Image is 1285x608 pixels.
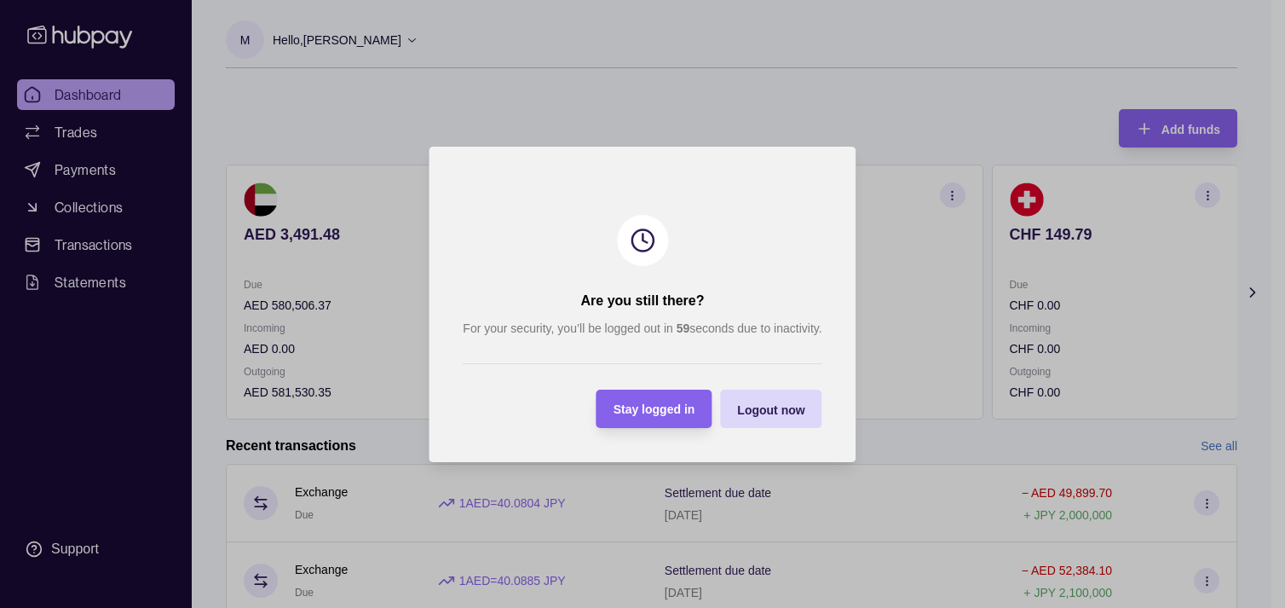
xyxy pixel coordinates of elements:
strong: 59 [677,321,690,335]
button: Logout now [720,390,821,428]
span: Logout now [737,402,804,416]
p: For your security, you’ll be logged out in seconds due to inactivity. [463,319,821,338]
h2: Are you still there? [581,292,705,310]
span: Stay logged in [614,402,695,416]
button: Stay logged in [596,390,712,428]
